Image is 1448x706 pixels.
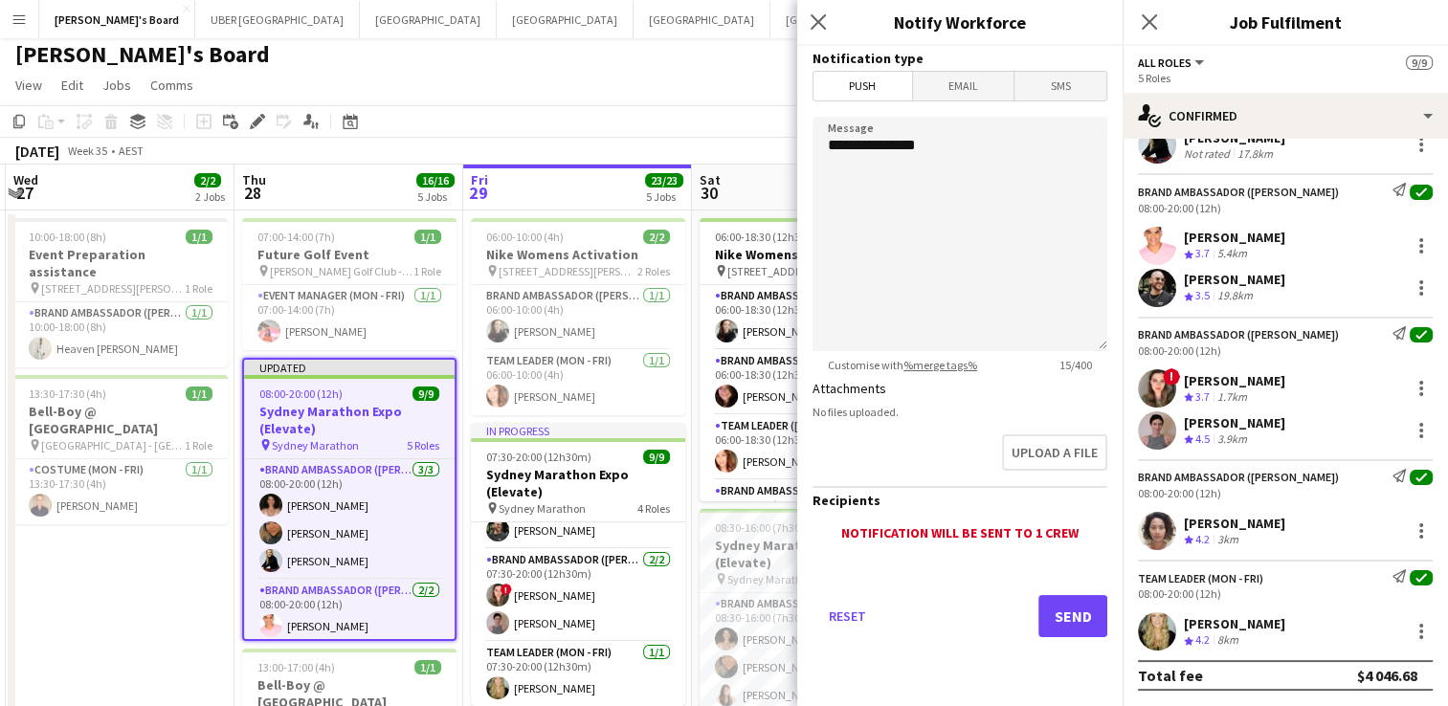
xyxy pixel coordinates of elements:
[1406,55,1433,70] span: 9/9
[1138,55,1192,70] span: All roles
[272,438,359,452] span: Sydney Marathon
[185,438,212,452] span: 1 Role
[486,450,591,464] span: 07:30-20:00 (12h30m)
[1184,229,1285,246] div: [PERSON_NAME]
[813,50,1107,67] h3: Notification type
[15,142,59,161] div: [DATE]
[13,459,228,524] app-card-role: Costume (Mon - Fri)1/113:30-17:30 (4h)[PERSON_NAME]
[471,218,685,415] app-job-card: 06:00-10:00 (4h)2/2Nike Womens Activation [STREET_ADDRESS][PERSON_NAME]2 RolesBrand Ambassador ([...
[244,459,455,580] app-card-role: Brand Ambassador ([PERSON_NAME])3/308:00-20:00 (12h)[PERSON_NAME][PERSON_NAME][PERSON_NAME]
[1138,71,1433,85] div: 5 Roles
[414,660,441,674] span: 1/1
[1138,666,1203,685] div: Total fee
[1184,515,1285,532] div: [PERSON_NAME]
[700,480,914,601] app-card-role: Brand Ambassador ([DATE])3/309:00-18:30 (9h30m)
[119,143,144,158] div: AEST
[13,218,228,367] div: 10:00-18:00 (8h)1/1Event Preparation assistance [STREET_ADDRESS][PERSON_NAME]1 RoleBrand Ambassad...
[1234,146,1277,161] div: 17.8km
[63,143,111,158] span: Week 35
[643,450,670,464] span: 9/9
[715,230,820,244] span: 06:00-18:30 (12h30m)
[471,423,685,706] div: In progress07:30-20:00 (12h30m)9/9Sydney Marathon Expo (Elevate) Sydney Marathon4 Roles[PERSON_NA...
[259,386,343,401] span: 08:00-20:00 (12h)
[8,73,50,98] a: View
[1195,389,1210,404] span: 3.7
[412,386,439,401] span: 9/9
[1002,434,1107,471] button: Upload a file
[242,358,457,641] app-job-card: Updated08:00-20:00 (12h)9/9Sydney Marathon Expo (Elevate) Sydney Marathon5 RolesBrand Ambassador ...
[1123,10,1448,34] h3: Job Fulfilment
[195,1,360,38] button: UBER [GEOGRAPHIC_DATA]
[471,423,685,438] div: In progress
[242,246,457,263] h3: Future Golf Event
[150,77,193,94] span: Comms
[242,171,266,188] span: Thu
[242,218,457,350] app-job-card: 07:00-14:00 (7h)1/1Future Golf Event [PERSON_NAME] Golf Club - [GEOGRAPHIC_DATA]1 RoleEvent Manag...
[185,281,212,296] span: 1 Role
[1214,632,1242,649] div: 8km
[15,40,270,69] h1: [PERSON_NAME]'s Board
[1184,271,1285,288] div: [PERSON_NAME]
[471,466,685,500] h3: Sydney Marathon Expo (Elevate)
[41,281,185,296] span: [STREET_ADDRESS][PERSON_NAME]
[700,415,914,480] app-card-role: Team Leader ([DATE])1/106:00-18:30 (12h30m)[PERSON_NAME]
[1184,615,1285,632] div: [PERSON_NAME]
[468,182,488,204] span: 29
[61,77,83,94] span: Edit
[15,77,42,94] span: View
[39,1,195,38] button: [PERSON_NAME]'s Board
[700,218,914,501] app-job-card: 06:00-18:30 (12h30m)7/8Nike Womens Activation [STREET_ADDRESS][PERSON_NAME]6 RolesBrand Ambassado...
[1214,246,1251,262] div: 5.4km
[270,264,413,278] span: [PERSON_NAME] Golf Club - [GEOGRAPHIC_DATA]
[501,584,512,595] span: !
[471,350,685,415] app-card-role: Team Leader (Mon - Fri)1/106:00-10:00 (4h)[PERSON_NAME]
[797,10,1123,34] h3: Notify Workforce
[257,230,335,244] span: 07:00-14:00 (7h)
[715,520,814,535] span: 08:30-16:00 (7h30m)
[13,302,228,367] app-card-role: Brand Ambassador ([PERSON_NAME])1/110:00-18:00 (8h)Heaven [PERSON_NAME]
[697,182,721,204] span: 30
[700,537,914,571] h3: Sydney Marathon Expo (Elevate)
[407,438,439,452] span: 5 Roles
[95,73,139,98] a: Jobs
[1214,431,1251,448] div: 3.9km
[700,350,914,415] app-card-role: Brand Ambassador ([DATE])1/106:00-18:30 (12h30m)[PERSON_NAME]
[471,171,488,188] span: Fri
[471,246,685,263] h3: Nike Womens Activation
[239,182,266,204] span: 28
[1195,288,1210,302] span: 3.5
[471,549,685,642] app-card-role: Brand Ambassador ([PERSON_NAME])2/207:30-20:00 (12h30m)![PERSON_NAME][PERSON_NAME]
[417,189,454,204] div: 5 Jobs
[637,264,670,278] span: 2 Roles
[634,1,770,38] button: [GEOGRAPHIC_DATA]
[497,1,634,38] button: [GEOGRAPHIC_DATA]
[1184,146,1234,161] div: Not rated
[54,73,91,98] a: Edit
[11,182,38,204] span: 27
[1138,343,1433,358] div: 08:00-20:00 (12h)
[1044,358,1107,372] span: 15 / 400
[700,285,914,350] app-card-role: Brand Ambassador ([DATE])1/106:00-18:30 (12h30m)[PERSON_NAME]
[13,403,228,437] h3: Bell-Boy @ [GEOGRAPHIC_DATA]
[13,246,228,280] h3: Event Preparation assistance
[700,171,721,188] span: Sat
[1184,372,1285,389] div: [PERSON_NAME]
[727,572,814,586] span: Sydney Marathon
[195,189,225,204] div: 2 Jobs
[1214,288,1257,304] div: 19.8km
[416,173,455,188] span: 16/16
[1014,72,1106,100] span: SMS
[1138,55,1207,70] button: All roles
[1138,185,1339,199] div: Brand Ambassador ([PERSON_NAME])
[1357,666,1417,685] div: $4 046.68
[41,438,185,452] span: [GEOGRAPHIC_DATA] - [GEOGRAPHIC_DATA]
[486,230,564,244] span: 06:00-10:00 (4h)
[700,246,914,263] h3: Nike Womens Activation
[813,358,992,372] span: Customise with
[13,375,228,524] div: 13:30-17:30 (4h)1/1Bell-Boy @ [GEOGRAPHIC_DATA] [GEOGRAPHIC_DATA] - [GEOGRAPHIC_DATA]1 RoleCostum...
[1138,201,1433,215] div: 08:00-20:00 (12h)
